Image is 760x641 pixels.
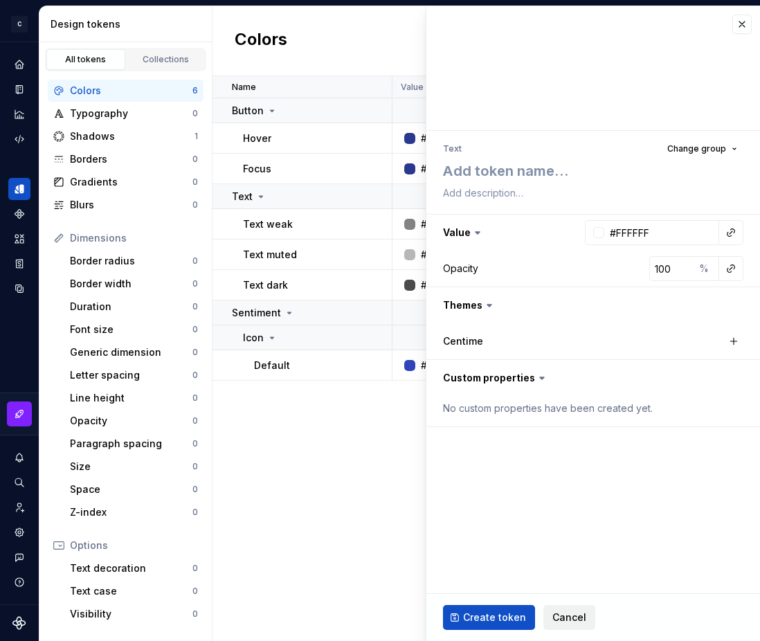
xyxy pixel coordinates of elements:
a: Line height0 [64,387,203,409]
div: Visibility [70,607,192,621]
li: Text [443,143,462,154]
p: Sentiment [232,306,281,320]
div: Options [70,539,198,552]
a: Duration0 [64,296,203,318]
div: Text case [70,584,192,598]
a: Invite team [8,496,30,518]
div: 0 [192,461,198,472]
a: Visibility0 [64,603,203,625]
div: Gradients [70,175,192,189]
button: Search ⌘K [8,471,30,494]
a: Code automation [8,128,30,150]
div: Dimensions [70,231,198,245]
a: Data sources [8,278,30,300]
p: Name [232,82,256,93]
div: #838383 [421,217,462,231]
button: Change group [661,139,743,159]
div: #2A3990 [421,132,463,145]
div: Font size [70,323,192,336]
a: Space0 [64,478,203,500]
a: Border radius0 [64,250,203,272]
div: 0 [192,278,198,289]
a: Storybook stories [8,253,30,275]
p: Text muted [243,248,297,262]
div: 0 [192,154,198,165]
span: Create token [463,611,526,624]
p: Text dark [243,278,288,292]
p: Text [232,190,253,204]
div: Z-index [70,505,192,519]
div: All tokens [51,54,120,65]
button: Cancel [543,605,595,630]
h2: Colors [235,28,287,53]
div: 0 [192,324,198,335]
a: Blurs0 [48,194,203,216]
div: Border width [70,277,192,291]
div: Duration [70,300,192,314]
div: 6 [192,85,198,96]
div: 0 [192,438,198,449]
a: Settings [8,521,30,543]
div: Text decoration [70,561,192,575]
a: Z-index0 [64,501,203,523]
a: Shadows1 [48,125,203,147]
input: e.g. #000000 [604,220,719,245]
div: Paragraph spacing [70,437,192,451]
a: Colors6 [48,80,203,102]
a: Text case0 [64,580,203,602]
div: Space [70,482,192,496]
a: Assets [8,228,30,250]
a: Opacity0 [64,410,203,432]
p: Focus [243,162,271,176]
svg: Supernova Logo [12,616,26,630]
a: Analytics [8,103,30,125]
div: Design tokens [51,17,206,31]
div: Home [8,53,30,75]
button: Contact support [8,546,30,568]
button: C [3,9,36,39]
a: Gradients0 [48,171,203,193]
div: Generic dimension [70,345,192,359]
p: Value [401,82,424,93]
input: 100 [649,256,694,281]
div: 0 [192,347,198,358]
div: 1 [194,131,198,142]
div: No custom properties have been created yet. [443,401,743,415]
div: #3045B9 [421,359,463,372]
p: Default [254,359,290,372]
div: C [11,16,28,33]
div: 0 [192,392,198,404]
div: 0 [192,415,198,426]
a: Design tokens [8,178,30,200]
div: Shadows [70,129,194,143]
div: 0 [192,507,198,518]
div: Collections [132,54,201,65]
div: #B7B7B7 [421,248,464,262]
div: Colors [70,84,192,98]
a: Letter spacing0 [64,364,203,386]
div: Border radius [70,254,192,268]
p: Text weak [243,217,293,231]
div: 0 [192,586,198,597]
div: Borders [70,152,192,166]
div: 0 [192,199,198,210]
span: Cancel [552,611,586,624]
div: 0 [192,108,198,119]
div: Notifications [8,446,30,469]
div: Components [8,203,30,225]
a: Generic dimension0 [64,341,203,363]
a: Text decoration0 [64,557,203,579]
div: Opacity [443,262,478,276]
div: #4B4B4B [421,278,464,292]
p: Icon [243,331,264,345]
